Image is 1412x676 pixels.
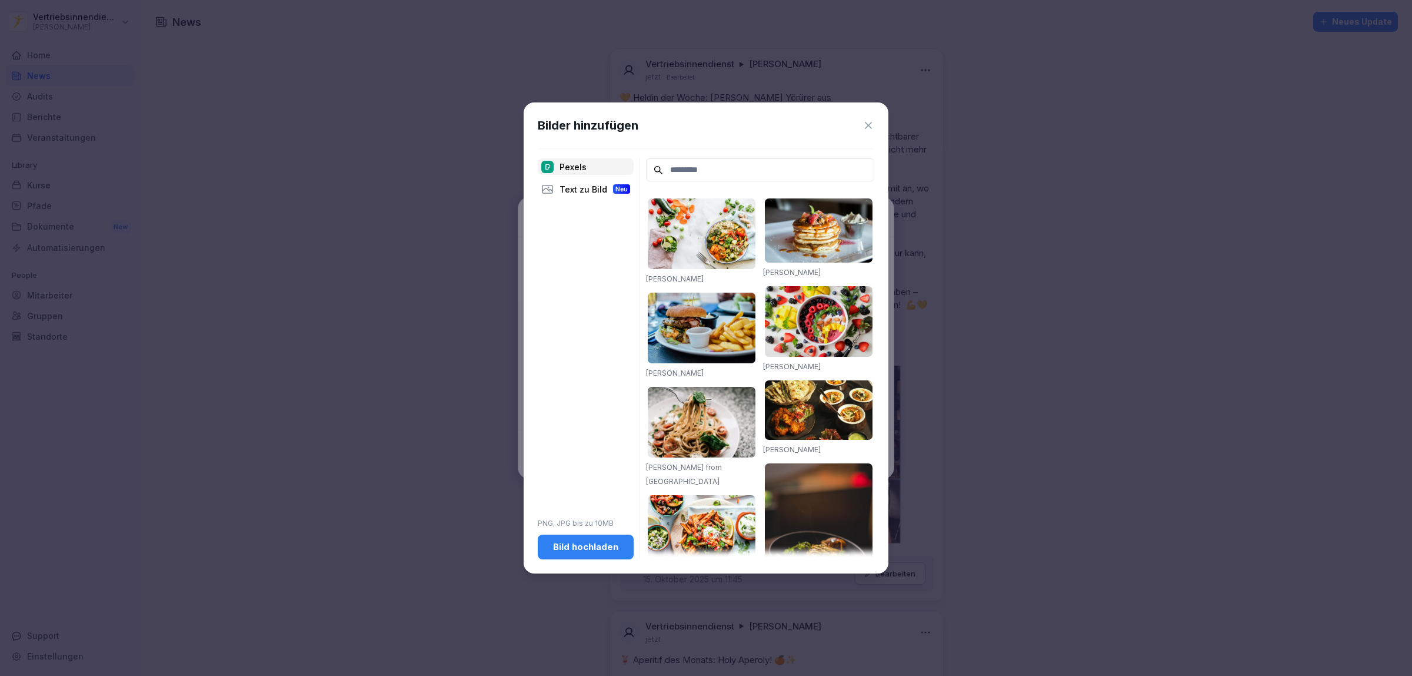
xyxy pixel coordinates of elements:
[538,518,634,529] p: PNG, JPG bis zu 10MB
[646,369,704,377] a: [PERSON_NAME]
[646,274,704,283] a: [PERSON_NAME]
[538,117,638,134] h1: Bilder hinzufügen
[648,495,755,575] img: pexels-photo-1640772.jpeg
[763,268,821,277] a: [PERSON_NAME]
[646,463,722,486] a: [PERSON_NAME] from [GEOGRAPHIC_DATA]
[763,362,821,371] a: [PERSON_NAME]
[765,380,872,439] img: pexels-photo-958545.jpeg
[648,293,755,363] img: pexels-photo-70497.jpeg
[765,198,872,263] img: pexels-photo-376464.jpeg
[648,198,755,269] img: pexels-photo-1640777.jpeg
[765,286,872,357] img: pexels-photo-1099680.jpeg
[547,541,624,554] div: Bild hochladen
[541,161,554,173] img: pexels.png
[538,535,634,559] button: Bild hochladen
[613,184,630,194] div: Neu
[538,158,634,175] div: Pexels
[648,387,755,458] img: pexels-photo-1279330.jpeg
[763,445,821,454] a: [PERSON_NAME]
[765,463,872,627] img: pexels-photo-842571.jpeg
[538,181,634,197] div: Text zu Bild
